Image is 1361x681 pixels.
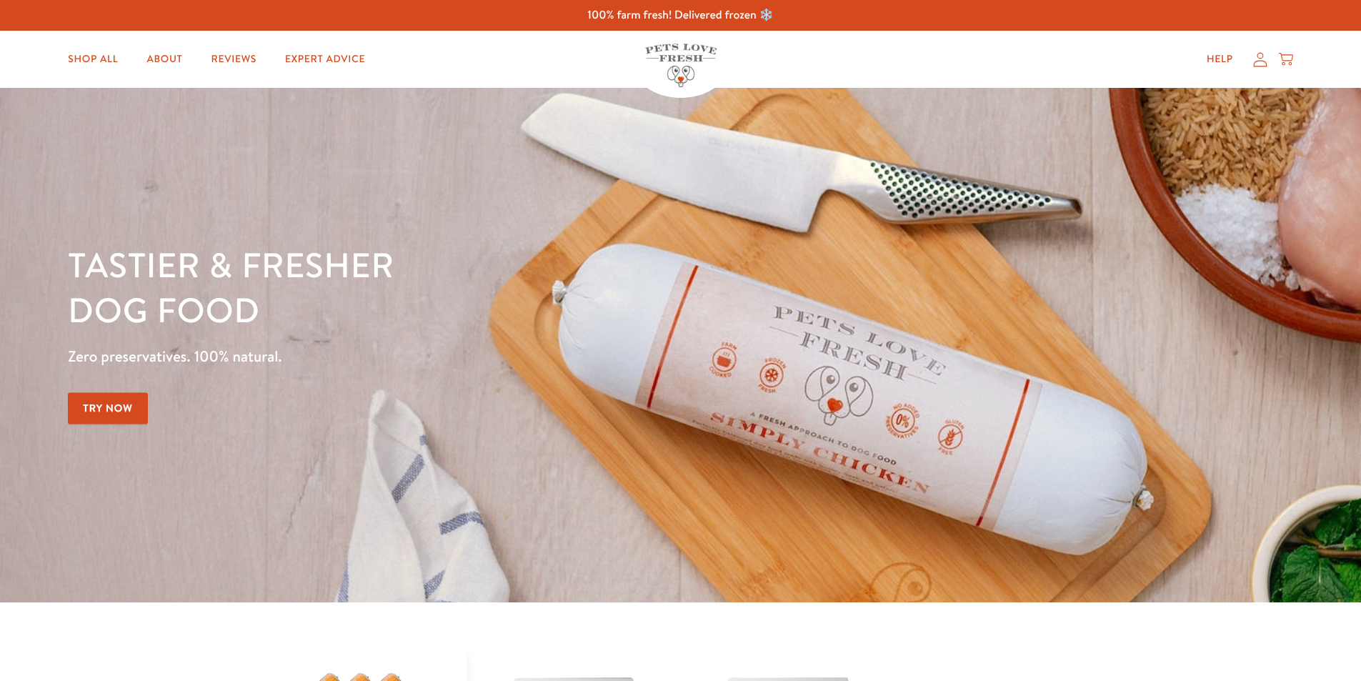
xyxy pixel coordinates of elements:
[68,244,884,333] h1: Tastier & fresher dog food
[68,344,884,369] p: Zero preservatives. 100% natural.
[56,45,129,74] a: Shop All
[1195,45,1245,74] a: Help
[274,45,377,74] a: Expert Advice
[200,45,268,74] a: Reviews
[135,45,194,74] a: About
[68,392,148,424] a: Try Now
[645,44,717,87] img: Pets Love Fresh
